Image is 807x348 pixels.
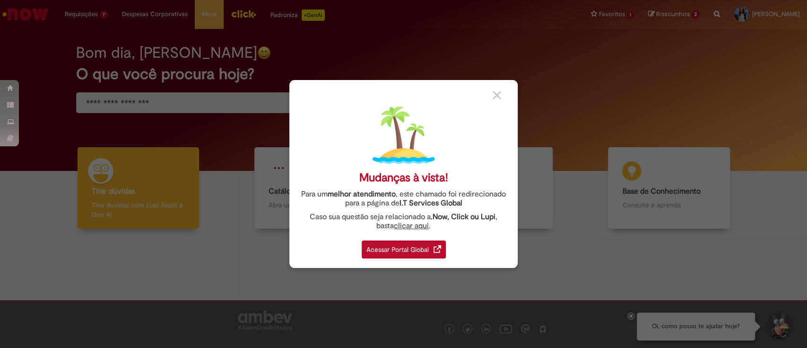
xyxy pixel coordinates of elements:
a: I.T Services Global [399,193,462,208]
img: close_button_grey.png [493,91,501,99]
div: Caso sua questão seja relacionado a , basta . [296,213,511,231]
div: Mudanças à vista! [359,171,448,185]
strong: .Now, Click ou Lupi [431,212,495,222]
div: Para um , este chamado foi redirecionado para a página de [296,190,511,208]
strong: melhor atendimento [328,189,396,199]
div: Acessar Portal Global [362,241,446,259]
img: island.png [373,104,434,166]
a: Acessar Portal Global [362,235,446,259]
a: clicar aqui [394,216,429,231]
img: redirect_link.png [434,245,441,253]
